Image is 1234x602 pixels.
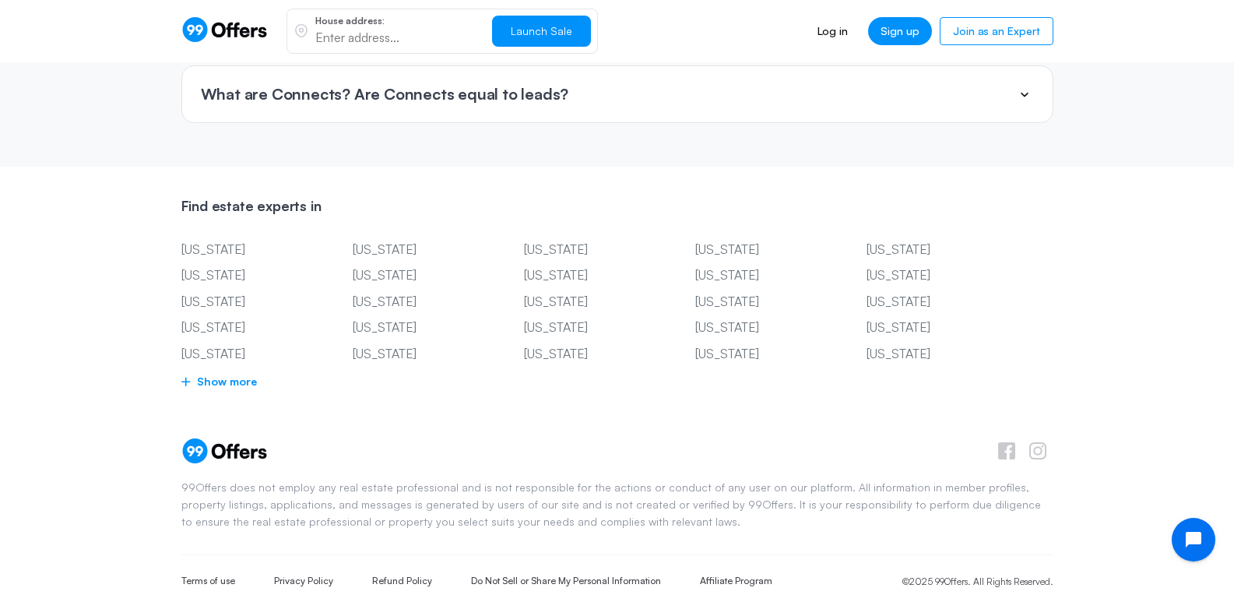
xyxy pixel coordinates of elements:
a: [US_STATE] [524,266,649,286]
a: [US_STATE] [867,292,991,312]
a: Join as an Expert [940,17,1053,45]
a: [US_STATE] [353,240,477,260]
a: [US_STATE] [867,344,991,364]
a: [US_STATE] [353,292,477,312]
p: What are Connects? Are Connects equal to leads? [201,86,569,103]
h3: Find estate experts in [181,198,1053,227]
a: [US_STATE] [524,344,649,364]
a: [US_STATE] [181,240,306,260]
a: [US_STATE] [695,240,820,260]
a: [US_STATE] [524,292,649,312]
p: House address: [315,16,480,26]
a: [US_STATE] [695,344,820,364]
input: Enter address... [315,29,480,46]
a: [US_STATE] [524,318,649,338]
a: [US_STATE] [695,318,820,338]
a: [US_STATE] [695,292,820,312]
a: [US_STATE] [867,318,991,338]
a: Do Not Sell or Share My Personal Information [471,575,661,588]
a: Terms of use [181,575,235,588]
a: [US_STATE] [353,318,477,338]
a: [US_STATE] [353,266,477,286]
a: Refund Policy [372,575,432,588]
span: Show more [181,372,1053,392]
a: [US_STATE] [181,318,306,338]
a: Privacy Policy [274,575,333,588]
a: [US_STATE] [867,266,991,286]
a: [US_STATE] [353,344,477,364]
a: Affiliate Program [700,575,772,588]
p: ©2025 99Offers. All Rights Reserved. [902,574,1053,589]
span: Launch Sale [511,24,572,37]
a: [US_STATE] [695,266,820,286]
a: [US_STATE] [524,240,649,260]
a: [US_STATE] [181,266,306,286]
a: [US_STATE] [181,344,306,364]
a: [US_STATE] [181,292,306,312]
button: Launch Sale [492,16,591,47]
a: [US_STATE] [867,240,991,260]
p: 99Offers does not employ any real estate professional and is not responsible for the actions or c... [181,479,1053,531]
a: Log in [805,17,860,45]
a: Sign up [868,17,932,45]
